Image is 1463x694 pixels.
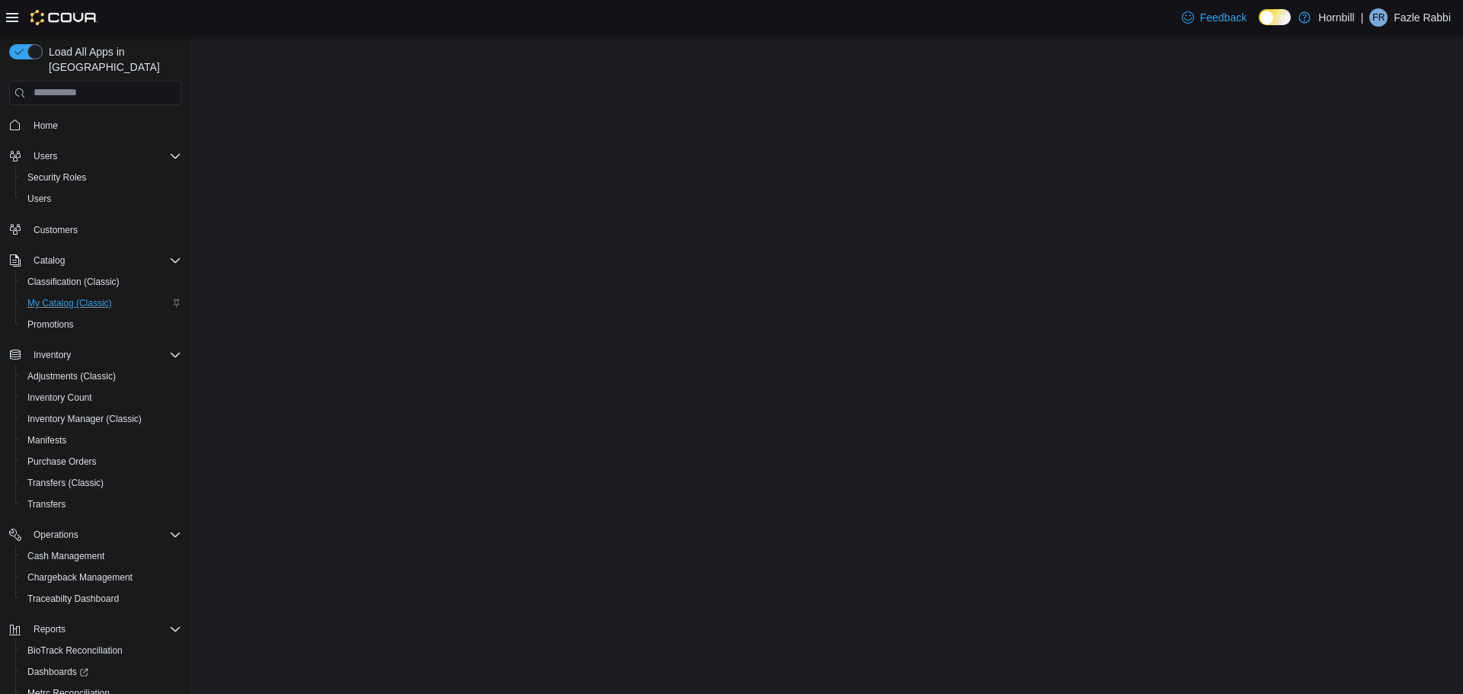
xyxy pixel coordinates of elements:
[1259,25,1260,26] span: Dark Mode
[21,190,181,208] span: Users
[1394,8,1451,27] p: Fazle Rabbi
[21,294,181,312] span: My Catalog (Classic)
[21,495,72,513] a: Transfers
[15,387,187,408] button: Inventory Count
[21,367,181,385] span: Adjustments (Classic)
[21,547,181,565] span: Cash Management
[21,663,181,681] span: Dashboards
[21,190,57,208] a: Users
[21,389,181,407] span: Inventory Count
[30,10,98,25] img: Cova
[3,344,187,366] button: Inventory
[15,271,187,293] button: Classification (Classic)
[27,318,74,331] span: Promotions
[21,547,110,565] a: Cash Management
[27,477,104,489] span: Transfers (Classic)
[21,410,181,428] span: Inventory Manager (Classic)
[27,346,77,364] button: Inventory
[21,315,181,334] span: Promotions
[15,640,187,661] button: BioTrack Reconciliation
[27,251,71,270] button: Catalog
[21,410,148,428] a: Inventory Manager (Classic)
[21,663,94,681] a: Dashboards
[15,188,187,209] button: Users
[21,431,72,449] a: Manifests
[27,251,181,270] span: Catalog
[21,453,181,471] span: Purchase Orders
[27,147,181,165] span: Users
[21,273,126,291] a: Classification (Classic)
[3,250,187,271] button: Catalog
[27,392,92,404] span: Inventory Count
[15,451,187,472] button: Purchase Orders
[27,498,66,510] span: Transfers
[15,314,187,335] button: Promotions
[21,474,110,492] a: Transfers (Classic)
[34,529,78,541] span: Operations
[15,494,187,515] button: Transfers
[15,567,187,588] button: Chargeback Management
[34,623,66,635] span: Reports
[21,641,129,660] a: BioTrack Reconciliation
[1372,8,1385,27] span: FR
[1176,2,1253,33] a: Feedback
[34,224,78,236] span: Customers
[1200,10,1247,25] span: Feedback
[27,220,181,239] span: Customers
[21,568,139,587] a: Chargeback Management
[15,366,187,387] button: Adjustments (Classic)
[27,526,181,544] span: Operations
[27,193,51,205] span: Users
[27,116,181,135] span: Home
[27,297,112,309] span: My Catalog (Classic)
[15,430,187,451] button: Manifests
[27,644,123,657] span: BioTrack Reconciliation
[27,117,64,135] a: Home
[27,413,142,425] span: Inventory Manager (Classic)
[3,524,187,545] button: Operations
[27,550,104,562] span: Cash Management
[34,254,65,267] span: Catalog
[34,120,58,132] span: Home
[1318,8,1354,27] p: Hornbill
[1259,9,1291,25] input: Dark Mode
[15,472,187,494] button: Transfers (Classic)
[27,620,72,638] button: Reports
[21,168,92,187] a: Security Roles
[15,661,187,683] a: Dashboards
[27,526,85,544] button: Operations
[27,147,63,165] button: Users
[27,571,133,584] span: Chargeback Management
[21,453,103,471] a: Purchase Orders
[3,146,187,167] button: Users
[34,150,57,162] span: Users
[27,434,66,446] span: Manifests
[15,167,187,188] button: Security Roles
[21,431,181,449] span: Manifests
[21,273,181,291] span: Classification (Classic)
[21,168,181,187] span: Security Roles
[3,619,187,640] button: Reports
[34,349,71,361] span: Inventory
[27,221,84,239] a: Customers
[27,370,116,382] span: Adjustments (Classic)
[27,276,120,288] span: Classification (Classic)
[21,495,181,513] span: Transfers
[21,294,118,312] a: My Catalog (Classic)
[27,620,181,638] span: Reports
[27,666,88,678] span: Dashboards
[21,367,122,385] a: Adjustments (Classic)
[21,389,98,407] a: Inventory Count
[21,641,181,660] span: BioTrack Reconciliation
[21,568,181,587] span: Chargeback Management
[3,219,187,241] button: Customers
[1369,8,1388,27] div: Fazle Rabbi
[27,456,97,468] span: Purchase Orders
[15,408,187,430] button: Inventory Manager (Classic)
[15,293,187,314] button: My Catalog (Classic)
[27,593,119,605] span: Traceabilty Dashboard
[21,315,80,334] a: Promotions
[21,590,181,608] span: Traceabilty Dashboard
[21,474,181,492] span: Transfers (Classic)
[43,44,181,75] span: Load All Apps in [GEOGRAPHIC_DATA]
